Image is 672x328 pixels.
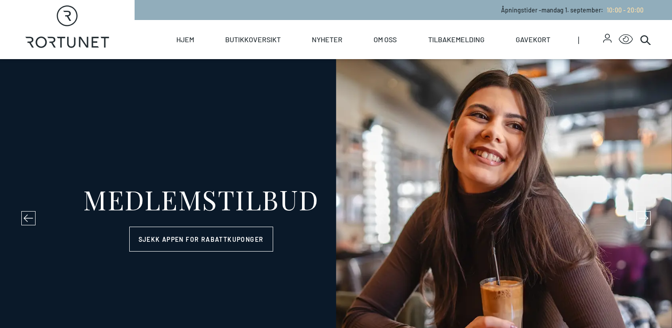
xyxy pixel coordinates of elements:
[225,20,281,59] a: Butikkoversikt
[312,20,342,59] a: Nyheter
[619,32,633,47] button: Open Accessibility Menu
[129,227,273,252] a: Sjekk appen for rabattkuponger
[516,20,550,59] a: Gavekort
[176,20,194,59] a: Hjem
[428,20,485,59] a: Tilbakemelding
[374,20,397,59] a: Om oss
[603,6,644,14] a: 10:00 - 20:00
[607,6,644,14] span: 10:00 - 20:00
[578,20,603,59] span: |
[83,186,319,212] div: MEDLEMSTILBUD
[501,5,644,15] p: Åpningstider - mandag 1. september :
